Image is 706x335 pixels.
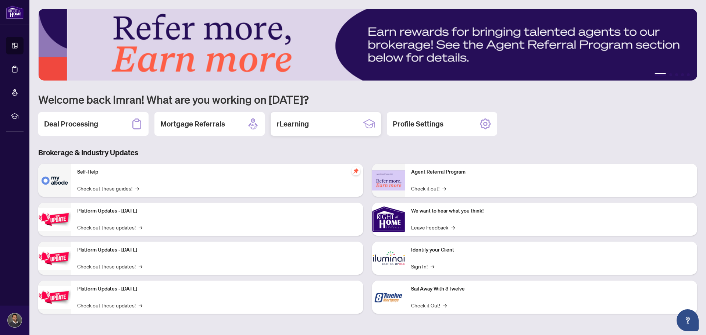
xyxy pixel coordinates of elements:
[372,281,405,314] img: Sail Away With 8Twelve
[38,9,697,81] img: Slide 0
[442,184,446,192] span: →
[139,223,142,231] span: →
[411,168,691,176] p: Agent Referral Program
[411,184,446,192] a: Check it out!→
[411,301,447,309] a: Check it Out!→
[77,285,357,293] p: Platform Updates - [DATE]
[77,207,357,215] p: Platform Updates - [DATE]
[411,246,691,254] p: Identify your Client
[655,73,666,76] button: 1
[393,119,443,129] h2: Profile Settings
[6,6,24,19] img: logo
[411,223,455,231] a: Leave Feedback→
[411,285,691,293] p: Sail Away With 8Twelve
[372,203,405,236] img: We want to hear what you think!
[681,73,684,76] button: 4
[44,119,98,129] h2: Deal Processing
[677,309,699,331] button: Open asap
[139,262,142,270] span: →
[38,92,697,106] h1: Welcome back Imran! What are you working on [DATE]?
[372,242,405,275] img: Identify your Client
[443,301,447,309] span: →
[139,301,142,309] span: →
[38,147,697,158] h3: Brokerage & Industry Updates
[77,262,142,270] a: Check out these updates!→
[277,119,309,129] h2: rLearning
[687,73,690,76] button: 5
[431,262,434,270] span: →
[411,207,691,215] p: We want to hear what you think!
[8,313,22,327] img: Profile Icon
[160,119,225,129] h2: Mortgage Referrals
[77,301,142,309] a: Check out these updates!→
[77,223,142,231] a: Check out these updates!→
[352,167,360,175] span: pushpin
[135,184,139,192] span: →
[77,184,139,192] a: Check out these guides!→
[77,168,357,176] p: Self-Help
[411,262,434,270] a: Sign In!→
[77,246,357,254] p: Platform Updates - [DATE]
[669,73,672,76] button: 2
[38,286,71,309] img: Platform Updates - June 23, 2025
[38,208,71,231] img: Platform Updates - July 21, 2025
[38,164,71,197] img: Self-Help
[451,223,455,231] span: →
[372,170,405,190] img: Agent Referral Program
[38,247,71,270] img: Platform Updates - July 8, 2025
[675,73,678,76] button: 3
